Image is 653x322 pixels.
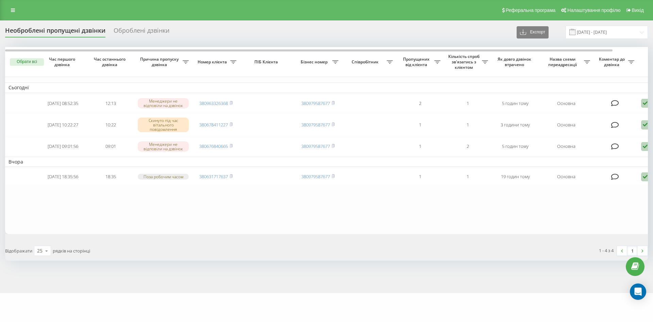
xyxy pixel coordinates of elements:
[39,137,87,155] td: [DATE] 09:01:56
[199,173,228,180] a: 380631717637
[345,59,387,65] span: Співробітник
[87,137,134,155] td: 09:01
[39,168,87,185] td: [DATE] 18:35:56
[396,94,444,112] td: 2
[37,247,43,254] div: 25
[491,113,539,136] td: 3 години тому
[138,118,189,133] div: Скинуто під час вітального повідомлення
[199,143,228,149] a: 380676840665
[199,100,228,106] a: 380963326368
[630,283,646,300] div: Open Intercom Messenger
[301,122,330,128] a: 380979587677
[246,59,288,65] span: ПІБ Клієнта
[92,57,129,67] span: Час останнього дзвінка
[444,113,491,136] td: 1
[491,168,539,185] td: 19 годин тому
[87,94,134,112] td: 12:13
[627,246,637,256] a: 1
[138,174,189,180] div: Поза робочим часом
[87,168,134,185] td: 18:35
[517,26,549,39] button: Експорт
[301,173,330,180] a: 380979587677
[10,58,44,66] button: Обрати всі
[599,247,614,254] div: 1 - 4 з 4
[298,59,332,65] span: Бізнес номер
[400,57,434,67] span: Пропущених від клієнта
[542,57,584,67] span: Назва схеми переадресації
[196,59,230,65] span: Номер клієнта
[539,94,593,112] td: Основна
[396,113,444,136] td: 1
[138,141,189,152] div: Менеджери не відповіли на дзвінок
[506,7,556,13] span: Реферальна програма
[5,248,32,254] span: Відображати
[597,57,628,67] span: Коментар до дзвінка
[396,168,444,185] td: 1
[539,168,593,185] td: Основна
[497,57,534,67] span: Як довго дзвінок втрачено
[539,113,593,136] td: Основна
[5,27,105,37] div: Необроблені пропущені дзвінки
[444,168,491,185] td: 1
[87,113,134,136] td: 10:22
[138,57,183,67] span: Причина пропуску дзвінка
[45,57,81,67] span: Час першого дзвінка
[53,248,90,254] span: рядків на сторінці
[301,100,330,106] a: 380979587677
[444,137,491,155] td: 2
[39,113,87,136] td: [DATE] 10:22:27
[539,137,593,155] td: Основна
[39,94,87,112] td: [DATE] 08:52:35
[567,7,620,13] span: Налаштування профілю
[447,54,482,70] span: Кількість спроб зв'язатись з клієнтом
[301,143,330,149] a: 380979587677
[491,137,539,155] td: 5 годин тому
[199,122,228,128] a: 380678411227
[114,27,169,37] div: Оброблені дзвінки
[138,98,189,108] div: Менеджери не відповіли на дзвінок
[444,94,491,112] td: 1
[396,137,444,155] td: 1
[632,7,644,13] span: Вихід
[491,94,539,112] td: 5 годин тому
